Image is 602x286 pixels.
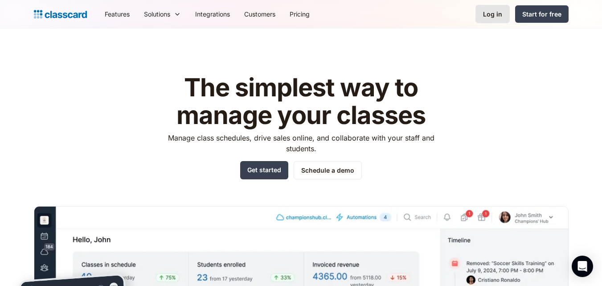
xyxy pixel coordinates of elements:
a: Integrations [188,4,237,24]
a: Schedule a demo [294,161,362,179]
p: Manage class schedules, drive sales online, and collaborate with your staff and students. [160,133,442,154]
div: Open Intercom Messenger [572,256,593,277]
a: Customers [237,4,283,24]
a: Pricing [283,4,317,24]
a: home [34,8,87,21]
a: Log in [475,5,510,23]
div: Start for free [522,9,561,19]
a: Get started [240,161,288,179]
div: Solutions [144,9,170,19]
h1: The simplest way to manage your classes [160,74,442,129]
a: Start for free [515,5,569,23]
a: Features [98,4,137,24]
div: Solutions [137,4,188,24]
div: Log in [483,9,502,19]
